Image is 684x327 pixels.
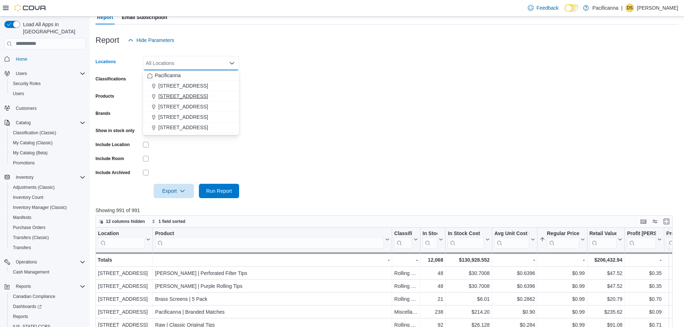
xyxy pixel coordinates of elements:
[149,217,189,226] button: 1 field sorted
[540,269,585,277] div: $0.99
[13,55,30,64] a: Home
[592,4,618,12] p: Pacificanna
[98,269,150,277] div: [STREET_ADDRESS]
[494,230,529,237] div: Avg Unit Cost In Stock
[394,230,412,248] div: Classification
[136,37,174,44] span: Hide Parameters
[13,205,67,210] span: Inventory Manager (Classic)
[627,4,633,12] span: DS
[158,103,208,110] span: [STREET_ADDRESS]
[10,89,27,98] a: Users
[637,4,678,12] p: [PERSON_NAME]
[155,269,390,277] div: [PERSON_NAME] | Perforated Filter Tips
[154,184,194,198] button: Export
[229,60,235,66] button: Close list of options
[13,314,28,319] span: Reports
[590,269,623,277] div: $47.52
[10,243,85,252] span: Transfers
[448,282,489,290] div: $30.7008
[662,217,671,226] button: Enter fullscreen
[448,230,484,237] div: In Stock Cost
[10,233,85,242] span: Transfers (Classic)
[14,4,47,11] img: Cova
[10,149,85,157] span: My Catalog (Beta)
[423,230,443,248] button: In Stock Qty
[540,230,585,248] button: Regular Price
[7,148,88,158] button: My Catalog (Beta)
[155,308,390,316] div: Pacificanna | Branded Matches
[10,292,85,301] span: Canadian Compliance
[1,257,88,267] button: Operations
[16,284,31,289] span: Reports
[16,56,27,62] span: Home
[423,282,443,290] div: 48
[590,230,617,237] div: Retail Value In Stock
[13,130,56,136] span: Classification (Classic)
[7,291,88,302] button: Canadian Compliance
[122,10,167,24] span: Email Subscription
[96,93,114,99] label: Products
[13,225,46,230] span: Purchase Orders
[394,308,418,316] div: Miscellaneous
[7,192,88,202] button: Inventory Count
[10,129,85,137] span: Classification (Classic)
[159,219,186,224] span: 1 field sorted
[1,172,88,182] button: Inventory
[540,295,585,303] div: $0.99
[13,81,41,87] span: Security Roles
[590,282,623,290] div: $47.52
[10,268,85,276] span: Cash Management
[13,304,42,309] span: Dashboards
[627,230,661,248] button: Profit [PERSON_NAME] ($)
[627,269,661,277] div: $0.35
[10,213,34,222] a: Manifests
[423,295,443,303] div: 21
[540,282,585,290] div: $0.99
[98,308,150,316] div: [STREET_ADDRESS]
[394,269,418,277] div: Rolling Supplies
[423,269,443,277] div: 48
[651,217,659,226] button: Display options
[158,93,208,100] span: [STREET_ADDRESS]
[621,4,623,12] p: |
[547,230,579,248] div: Regular Price
[627,230,656,237] div: Profit [PERSON_NAME] ($)
[143,70,239,133] div: Choose from the following options
[158,184,190,198] span: Export
[1,118,88,128] button: Catalog
[10,243,34,252] a: Transfers
[494,282,535,290] div: $0.6396
[13,104,39,113] a: Customers
[1,69,88,79] button: Users
[98,295,150,303] div: [STREET_ADDRESS]
[494,269,535,277] div: $0.6396
[13,173,85,182] span: Inventory
[143,91,239,102] button: [STREET_ADDRESS]
[13,69,30,78] button: Users
[97,10,113,24] span: Report
[7,138,88,148] button: My Catalog (Classic)
[10,129,59,137] a: Classification (Classic)
[394,230,418,248] button: Classification
[7,243,88,253] button: Transfers
[7,128,88,138] button: Classification (Classic)
[525,1,561,15] a: Feedback
[10,312,85,321] span: Reports
[494,230,535,248] button: Avg Unit Cost In Stock
[627,295,661,303] div: $0.70
[625,4,634,12] div: Darren Saunders
[158,82,208,89] span: [STREET_ADDRESS]
[10,203,85,212] span: Inventory Manager (Classic)
[10,149,51,157] a: My Catalog (Beta)
[10,268,52,276] a: Cash Management
[423,256,443,264] div: 12,068
[98,256,150,264] div: Totals
[98,230,150,248] button: Location
[199,184,239,198] button: Run Report
[13,104,85,113] span: Customers
[10,139,85,147] span: My Catalog (Classic)
[7,212,88,223] button: Manifests
[10,203,70,212] a: Inventory Manager (Classic)
[96,142,130,148] label: Include Location
[10,223,85,232] span: Purchase Orders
